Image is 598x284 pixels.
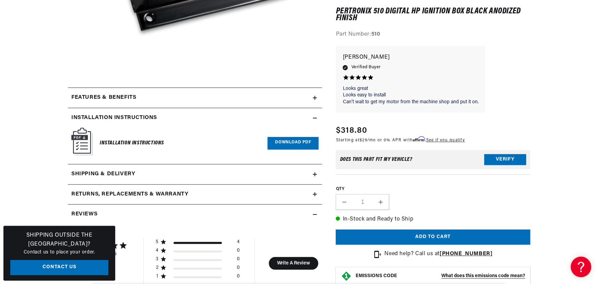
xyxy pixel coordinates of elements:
p: Contact us to place your order. [10,249,108,256]
div: 0 [237,256,240,265]
div: 5 [156,239,159,245]
div: 1 star by 0 reviews [156,273,240,282]
span: $318.80 [336,125,367,137]
button: Verify [484,154,526,165]
p: Need help? Call us at [384,250,492,259]
div: 4 [156,248,159,254]
h2: Returns, Replacements & Warranty [71,190,188,199]
div: 3 star by 0 reviews [156,256,240,265]
p: Looks great Looks easy to install Can’t wait to get my motor from the machine shop and put it on. [343,85,478,106]
span: $29 [360,138,367,142]
div: 3 [156,256,159,262]
div: Does This part fit My vehicle? [340,157,412,163]
h2: Reviews [71,210,97,219]
button: Add to cart [336,229,530,245]
a: See if you qualify - Learn more about Affirm Financing (opens in modal) [426,138,465,142]
p: In-Stock and Ready to Ship [336,215,530,224]
div: 2 [156,265,159,271]
span: Affirm [413,137,425,142]
div: 2 star by 0 reviews [156,265,240,273]
a: Contact Us [10,260,108,275]
summary: Reviews [68,204,322,224]
strong: EMISSIONS CODE [355,273,397,279]
a: Download PDF [267,137,319,150]
strong: 510 [371,32,380,37]
img: Emissions code [341,271,352,282]
div: 4 star by 0 reviews [156,248,240,256]
p: [PERSON_NAME] [343,53,478,62]
a: [PHONE_NUMBER] [440,251,492,257]
h1: PerTronix 510 Digital HP Ignition Box Black Anodized Finish [336,8,530,22]
button: Write A Review [268,257,318,270]
strong: What does this emissions code mean? [441,273,525,279]
div: 0 [237,248,240,256]
div: 5 star by 4 reviews [156,239,240,248]
div: 0 [237,265,240,273]
h6: Installation Instructions [100,139,164,148]
span: Verified Buyer [351,64,381,71]
h2: Installation instructions [71,114,157,122]
label: QTY [336,187,530,192]
summary: Shipping & Delivery [68,164,322,184]
button: EMISSIONS CODEWhat does this emissions code mean? [355,273,525,279]
h3: Shipping Outside the [GEOGRAPHIC_DATA]? [10,231,108,249]
div: 1 [156,273,159,280]
h2: Features & Benefits [71,93,136,102]
summary: Installation instructions [68,108,322,128]
div: Part Number: [336,31,530,39]
summary: Returns, Replacements & Warranty [68,185,322,204]
img: Instruction Manual [71,128,93,155]
summary: Features & Benefits [68,88,322,108]
p: Starting at /mo or 0% APR with . [336,137,465,143]
div: 4 [237,239,240,248]
div: 0 [237,273,240,282]
h2: Shipping & Delivery [71,170,135,179]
